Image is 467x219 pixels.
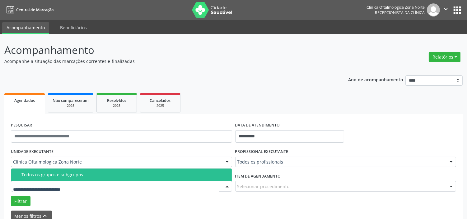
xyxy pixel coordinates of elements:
span: Cancelados [150,98,171,103]
p: Acompanhamento [4,42,325,58]
span: Agendados [14,98,35,103]
span: Recepcionista da clínica [375,10,425,15]
span: Selecionar procedimento [237,183,290,190]
div: Todos os grupos e subgrupos [21,172,228,177]
div: Clinica Oftalmologica Zona Norte [367,5,425,10]
span: Central de Marcação [16,7,54,12]
span: Não compareceram [53,98,89,103]
label: Item de agendamento [235,171,281,181]
button: Filtrar [11,196,30,207]
label: PESQUISAR [11,121,32,130]
p: Acompanhe a situação das marcações correntes e finalizadas [4,58,325,64]
span: Clinica Oftalmologica Zona Norte [13,159,219,165]
span: Resolvidos [107,98,126,103]
img: img [427,3,440,17]
div: 2025 [101,103,132,108]
p: Ano de acompanhamento [348,75,403,83]
label: UNIDADE EXECUTANTE [11,147,54,157]
a: Beneficiários [56,22,91,33]
div: 2025 [53,103,89,108]
div: 2025 [145,103,176,108]
a: Central de Marcação [4,5,54,15]
button: apps [452,5,463,16]
label: DATA DE ATENDIMENTO [235,121,280,130]
label: PROFISSIONAL EXECUTANTE [235,147,288,157]
button:  [440,3,452,17]
i:  [442,6,449,12]
button: Relatórios [429,52,460,62]
span: Todos os profissionais [237,159,444,165]
a: Acompanhamento [2,22,49,34]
